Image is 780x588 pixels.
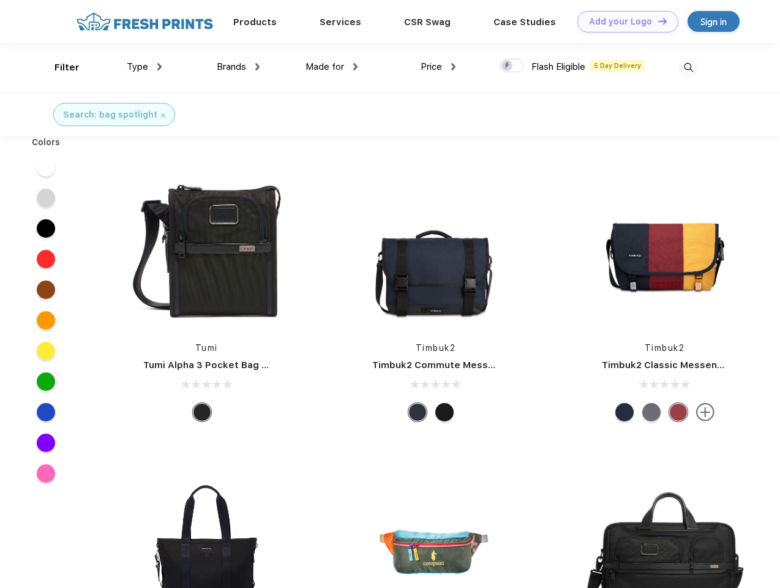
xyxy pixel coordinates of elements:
[353,63,358,70] img: dropdown.png
[23,136,70,149] div: Colors
[195,343,218,353] a: Tumi
[306,61,344,72] span: Made for
[645,343,685,353] a: Timbuk2
[54,61,80,75] div: Filter
[193,403,211,421] div: Black
[435,403,454,421] div: Eco Black
[700,15,727,29] div: Sign in
[451,63,456,70] img: dropdown.png
[63,108,157,121] div: Search: bag spotlight
[255,63,260,70] img: dropdown.png
[233,17,277,28] a: Products
[590,60,645,71] span: 5 Day Delivery
[688,11,740,32] a: Sign in
[669,403,688,421] div: Eco Bookish
[416,343,456,353] a: Timbuk2
[589,17,652,27] div: Add your Logo
[127,61,148,72] span: Type
[157,63,162,70] img: dropdown.png
[615,403,634,421] div: Eco Nautical
[161,113,165,118] img: filter_cancel.svg
[583,167,746,330] img: func=resize&h=266
[217,61,246,72] span: Brands
[642,403,661,421] div: Eco Army Pop
[408,403,427,421] div: Eco Nautical
[421,61,442,72] span: Price
[143,360,287,371] a: Tumi Alpha 3 Pocket Bag Small
[658,18,667,24] img: DT
[602,360,754,371] a: Timbuk2 Classic Messenger Bag
[73,11,217,32] img: fo%20logo%202.webp
[678,58,699,78] img: desktop_search.svg
[125,167,288,330] img: func=resize&h=266
[354,167,517,330] img: func=resize&h=266
[372,360,536,371] a: Timbuk2 Commute Messenger Bag
[696,403,714,421] img: more.svg
[531,61,585,72] span: Flash Eligible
